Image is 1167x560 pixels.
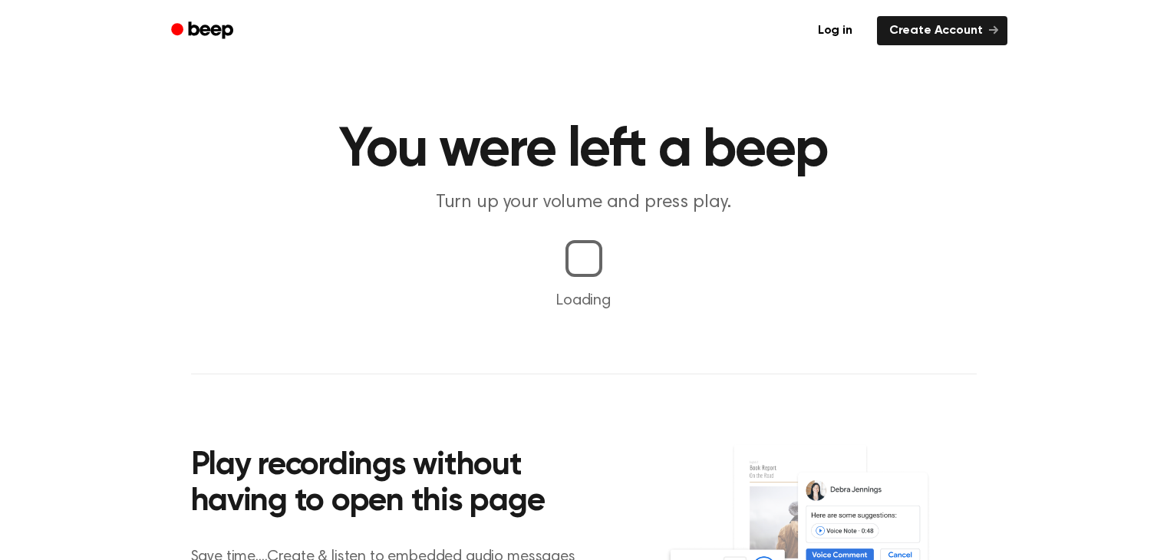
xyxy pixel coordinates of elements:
[803,13,868,48] a: Log in
[289,190,879,216] p: Turn up your volume and press play.
[877,16,1007,45] a: Create Account
[191,448,605,521] h2: Play recordings without having to open this page
[160,16,247,46] a: Beep
[18,289,1149,312] p: Loading
[191,123,977,178] h1: You were left a beep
